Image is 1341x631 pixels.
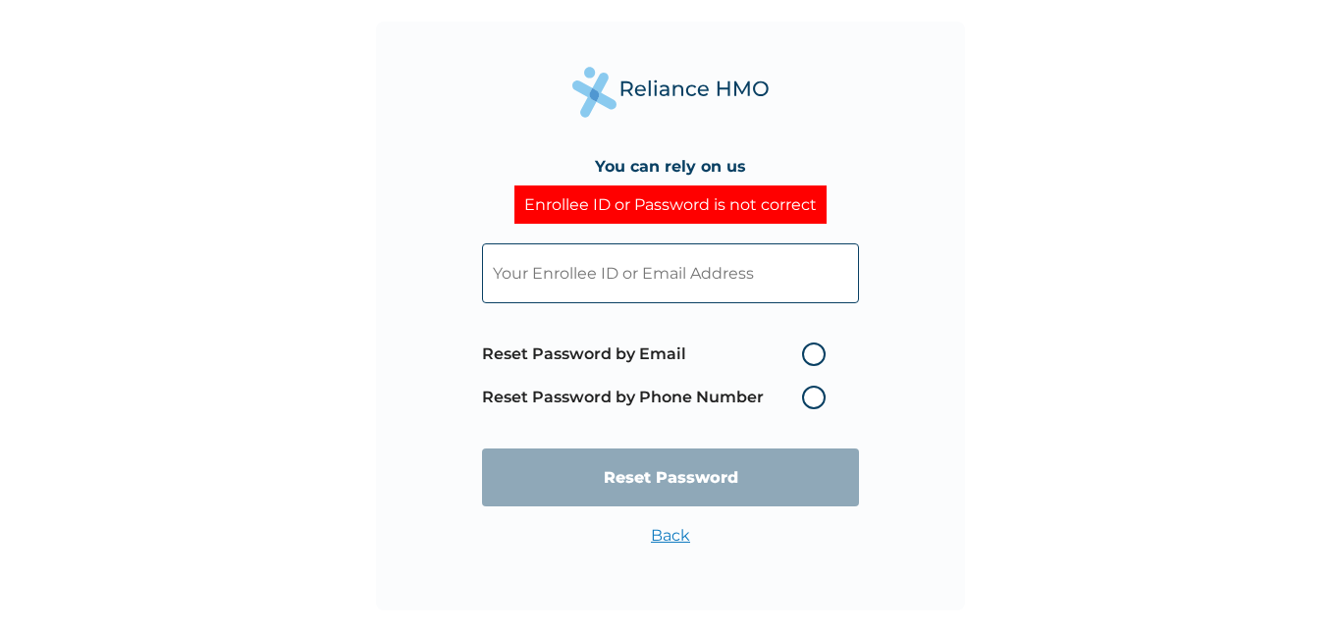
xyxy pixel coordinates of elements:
img: Reliance Health's Logo [572,67,769,117]
h4: You can rely on us [595,157,746,176]
span: Password reset method [482,333,835,419]
label: Reset Password by Phone Number [482,386,835,409]
input: Reset Password [482,448,859,506]
input: Your Enrollee ID or Email Address [482,243,859,303]
div: Enrollee ID or Password is not correct [514,185,827,224]
a: Back [651,526,690,545]
label: Reset Password by Email [482,342,835,366]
